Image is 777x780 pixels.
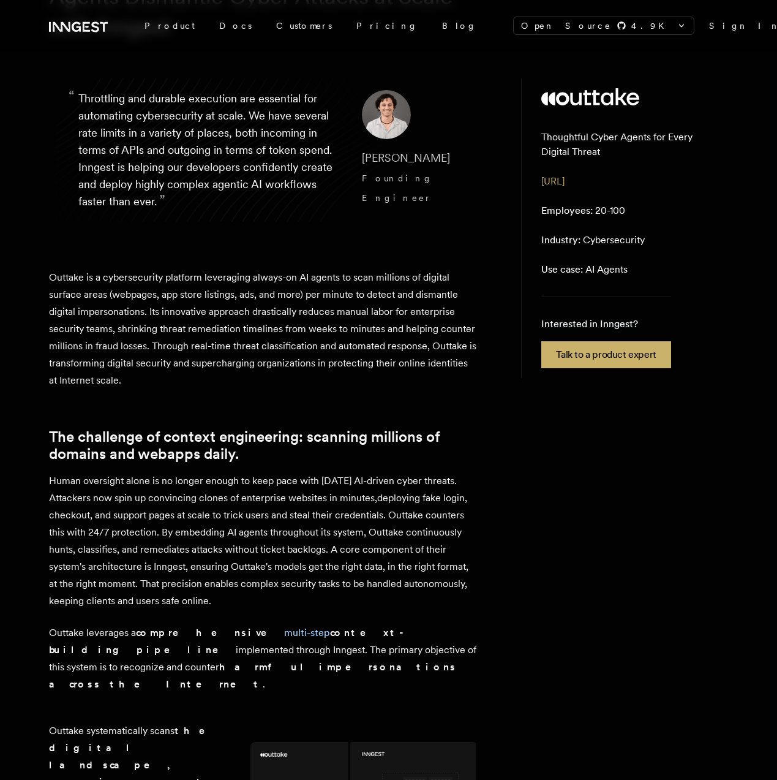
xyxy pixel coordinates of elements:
span: Use case: [541,263,583,275]
span: [PERSON_NAME] [362,151,450,164]
a: Blog [430,15,489,37]
strong: harmful impersonations across the Internet [49,661,457,690]
a: Docs [207,15,264,37]
a: multi-step [284,627,330,638]
span: Founding Engineer [362,173,433,203]
span: 4.9 K [631,20,672,32]
a: The challenge of context engineering: scanning millions of domains and webapps daily. [49,428,478,463]
strong: comprehensive context-building pipeline [49,627,410,656]
a: Customers [264,15,344,37]
a: Pricing [344,15,430,37]
span: “ [69,93,75,100]
span: Employees: [541,205,593,216]
span: Industry: [541,234,580,246]
p: AI Agents [541,262,628,277]
img: Outtake's logo [541,88,639,105]
span: ” [159,191,165,209]
img: Image of Diego Escobedo [362,90,411,139]
p: 20-100 [541,203,625,218]
p: Throttling and durable execution are essential for automating cybersecurity at scale. We have sev... [78,90,342,210]
span: Open Source [521,20,612,32]
p: Outtake is a cybersecurity platform leveraging always-on AI agents to scan millions of digital su... [49,269,478,389]
div: Product [132,15,207,37]
p: Thoughtful Cyber Agents for Every Digital Threat [541,130,708,159]
p: Human oversight alone is no longer enough to keep pace with [DATE] AI-driven cyber threats. Attac... [49,472,478,610]
p: Cybersecurity [541,233,645,248]
p: Outtake leverages a implemented through Inngest. The primary objective of this system is to recog... [49,624,478,693]
a: [URL] [541,175,565,187]
p: Interested in Inngest? [541,317,670,331]
a: Talk to a product expert [541,341,670,368]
